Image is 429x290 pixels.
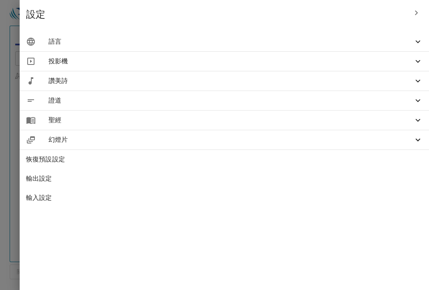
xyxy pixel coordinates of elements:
[20,71,429,91] div: 讚美詩
[49,76,413,86] span: 讚美詩
[49,96,413,105] span: 證道
[20,169,429,188] div: 輸出設定
[49,37,413,46] span: 語言
[20,32,429,51] div: 語言
[20,52,429,71] div: 投影機
[49,115,413,125] span: 聖經
[20,111,429,130] div: 聖經
[49,135,413,145] span: 幻燈片
[26,155,423,164] span: 恢復預設設定
[20,130,429,149] div: 幻燈片
[20,91,429,110] div: 證道
[49,56,413,66] span: 投影機
[26,174,423,183] span: 輸出設定
[26,8,407,21] span: 設定
[26,193,423,203] span: 輸入設定
[20,150,429,169] div: 恢復預設設定
[20,188,429,207] div: 輸入設定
